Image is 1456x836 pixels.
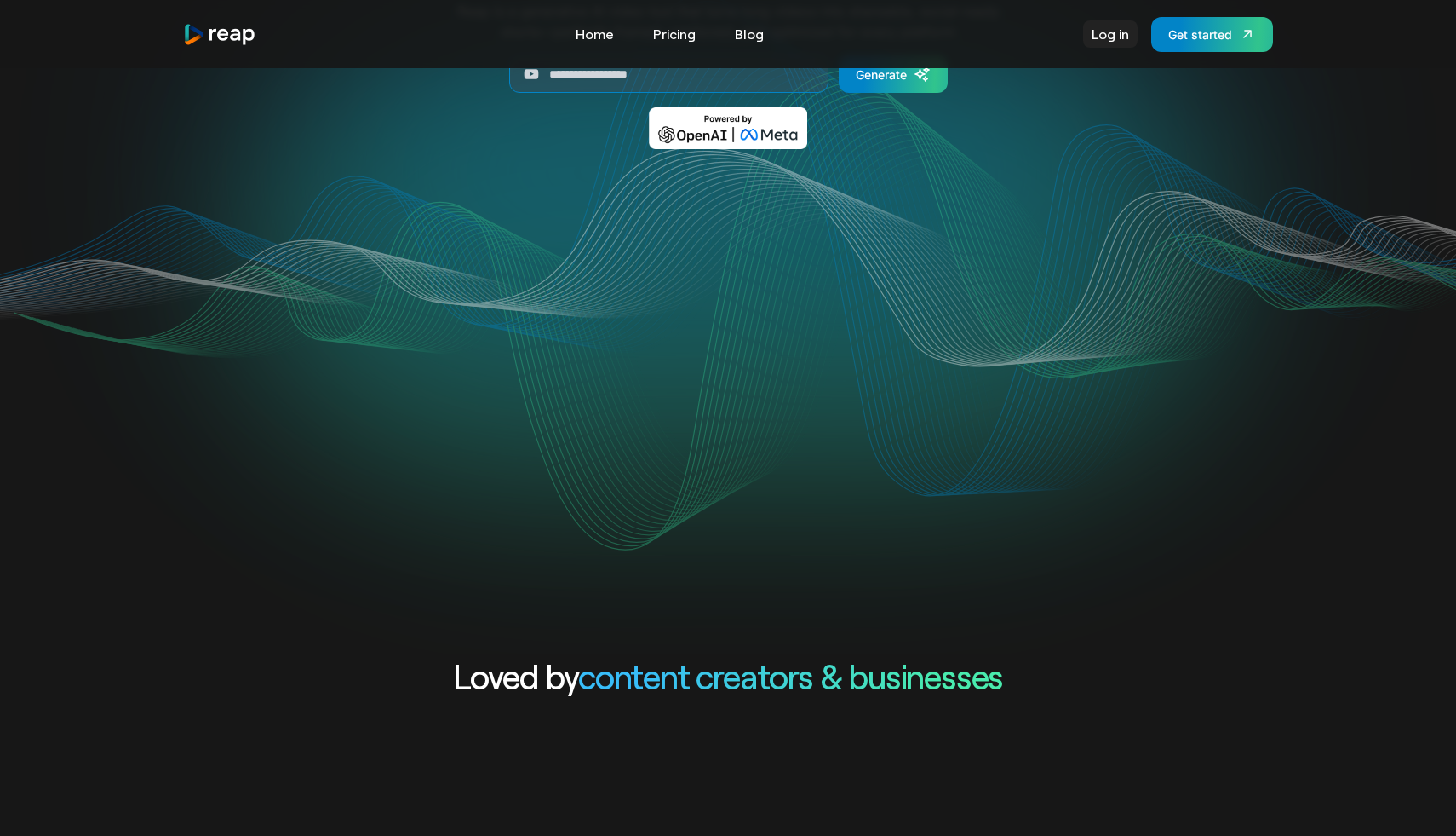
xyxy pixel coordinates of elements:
a: Generate [839,55,948,93]
a: home [183,23,256,46]
form: Generate Form [374,55,1082,93]
div: Get started [1168,26,1232,43]
img: reap logo [183,23,256,46]
video: Your browser does not support the video tag. [386,174,1071,517]
div: Generate [856,66,907,84]
span: content creators & businesses [578,655,1003,696]
a: Log in [1083,20,1138,48]
a: Pricing [645,20,704,48]
img: Powered by OpenAI & Meta [649,107,808,149]
a: Home [567,20,622,48]
a: Blog [726,20,772,48]
a: Get started [1151,17,1273,52]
